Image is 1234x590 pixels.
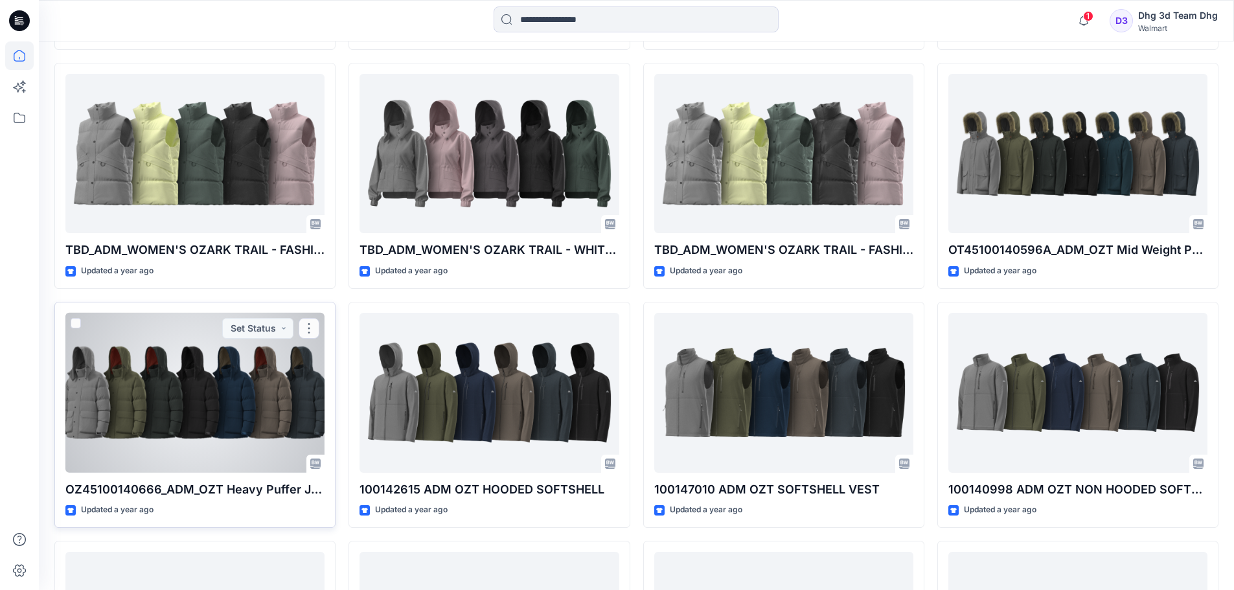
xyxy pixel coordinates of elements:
[65,74,325,234] a: TBD_ADM_WOMEN'S OZARK TRAIL - FASHION PERFORMANCE VEST OP 3
[360,74,619,234] a: TBD_ADM_WOMEN'S OZARK TRAIL - WHITE SPACE HIKE JACKET
[1083,11,1093,21] span: 1
[65,241,325,259] p: TBD_ADM_WOMEN'S OZARK TRAIL - FASHION PERFORMANCE VEST OP 3
[1138,8,1218,23] div: Dhg 3d Team Dhg
[654,313,913,473] a: 100147010 ADM OZT SOFTSHELL VEST
[654,481,913,499] p: 100147010 ADM OZT SOFTSHELL VEST
[654,74,913,234] a: TBD_ADM_WOMEN'S OZARK TRAIL - FASHION PERFORMANCE VEST OP 2
[81,264,154,278] p: Updated a year ago
[65,481,325,499] p: OZ45100140666_ADM_OZT Heavy Puffer Jacket
[654,241,913,259] p: TBD_ADM_WOMEN'S OZARK TRAIL - FASHION PERFORMANCE VEST OP 2
[1138,23,1218,33] div: Walmart
[948,481,1207,499] p: 100140998 ADM OZT NON HOODED SOFTSHELL
[360,481,619,499] p: 100142615 ADM OZT HOODED SOFTSHELL
[670,503,742,517] p: Updated a year ago
[81,503,154,517] p: Updated a year ago
[670,264,742,278] p: Updated a year ago
[964,264,1036,278] p: Updated a year ago
[1110,9,1133,32] div: D3
[360,241,619,259] p: TBD_ADM_WOMEN'S OZARK TRAIL - WHITE SPACE HIKE JACKET
[375,264,448,278] p: Updated a year ago
[375,503,448,517] p: Updated a year ago
[65,313,325,473] a: OZ45100140666_ADM_OZT Heavy Puffer Jacket
[948,241,1207,259] p: OT45100140596A_ADM_OZT Mid Weight Parka
[948,313,1207,473] a: 100140998 ADM OZT NON HOODED SOFTSHELL
[964,503,1036,517] p: Updated a year ago
[948,74,1207,234] a: OT45100140596A_ADM_OZT Mid Weight Parka
[360,313,619,473] a: 100142615 ADM OZT HOODED SOFTSHELL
